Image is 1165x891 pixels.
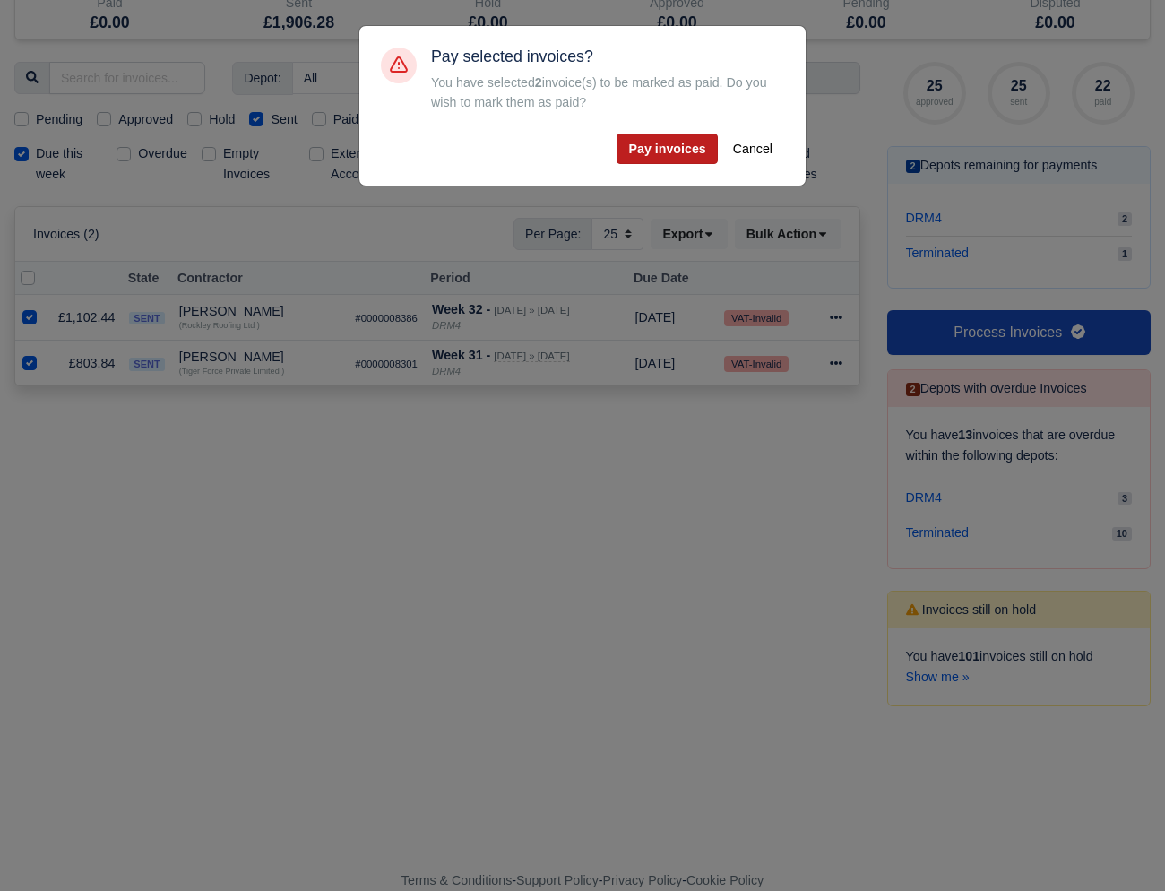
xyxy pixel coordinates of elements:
[535,75,542,90] strong: 2
[431,48,784,66] h5: Pay selected invoices?
[721,134,784,164] button: Cancel
[1075,805,1165,891] iframe: Chat Widget
[617,134,717,164] button: Pay invoices
[431,74,784,112] div: You have selected invoice(s) to be marked as paid. Do you wish to mark them as paid?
